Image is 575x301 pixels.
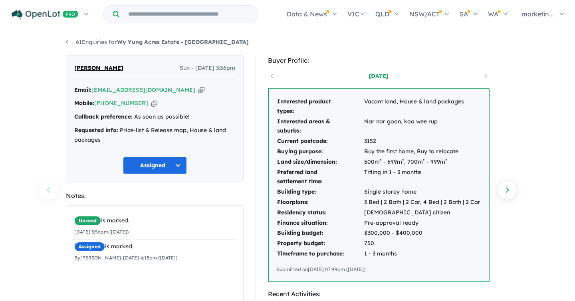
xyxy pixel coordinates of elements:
[123,157,187,174] button: Assigned
[12,10,78,20] img: Openlot PRO Logo White
[364,117,481,137] td: Nar nar goon, koo wee rup
[66,38,249,46] a: 61Enquiries forWy Yung Acres Estate - [GEOGRAPHIC_DATA]
[345,72,412,80] a: [DATE]
[117,38,249,46] strong: Wy Yung Acres Estate - [GEOGRAPHIC_DATA]
[74,229,129,235] small: [DATE] 3:56pm ([DATE])
[74,242,235,251] div: is marked.
[74,112,235,122] div: As soon as possible!
[268,55,490,66] div: Buyer Profile:
[74,63,123,73] span: [PERSON_NAME]
[74,242,105,251] span: Assigned
[277,147,364,157] td: Buying purpose:
[364,238,481,249] td: 750
[198,86,204,94] button: Copy
[364,197,481,208] td: 3 Bed | 2 Bath | 2 Car, 4 Bed | 2 Bath | 2 Car
[277,136,364,147] td: Current postcode:
[74,255,177,261] small: By [PERSON_NAME] - [DATE] 4:18pm ([DATE])
[364,249,481,259] td: 1 - 3 months
[66,190,244,201] div: Notes:
[74,99,94,107] strong: Mobile:
[364,97,481,117] td: Vacant land, House & land packages
[74,126,235,145] div: Price-list & Release map, House & land packages
[277,218,364,228] td: Finance situation:
[74,86,91,93] strong: Email:
[277,197,364,208] td: Floorplans:
[364,167,481,187] td: Titling in 1 - 3 months
[364,136,481,147] td: 3152
[364,228,481,238] td: $300,000 - $400,000
[277,157,364,167] td: Land size/dimension:
[277,167,364,187] td: Preferred land settlement time:
[151,99,157,107] button: Copy
[66,38,509,47] nav: breadcrumb
[521,10,554,18] span: marketin...
[121,6,256,23] input: Try estate name, suburb, builder or developer
[277,265,481,273] div: Submitted on [DATE] 07:49pm ([DATE])
[268,289,490,299] div: Recent Activities:
[277,187,364,197] td: Building type:
[277,238,364,249] td: Property budget:
[364,208,481,218] td: [DEMOGRAPHIC_DATA] citizen
[364,157,481,167] td: 500m² - 699m², 700m² - 999m²
[74,113,133,120] strong: Callback preference:
[74,127,118,134] strong: Requested info:
[94,99,148,107] a: [PHONE_NUMBER]
[74,216,235,226] div: is marked.
[364,187,481,197] td: Single storey home
[364,218,481,228] td: Pre-approval ready
[277,249,364,259] td: Timeframe to purchase:
[91,86,195,93] a: [EMAIL_ADDRESS][DOMAIN_NAME]
[277,208,364,218] td: Residency status:
[277,117,364,137] td: Interested areas & suburbs:
[364,147,481,157] td: Buy the first home, Buy to relocate
[180,63,235,73] span: Sun - [DATE] 3:56pm
[277,228,364,238] td: Building budget:
[277,97,364,117] td: Interested product types:
[74,216,101,226] span: Unread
